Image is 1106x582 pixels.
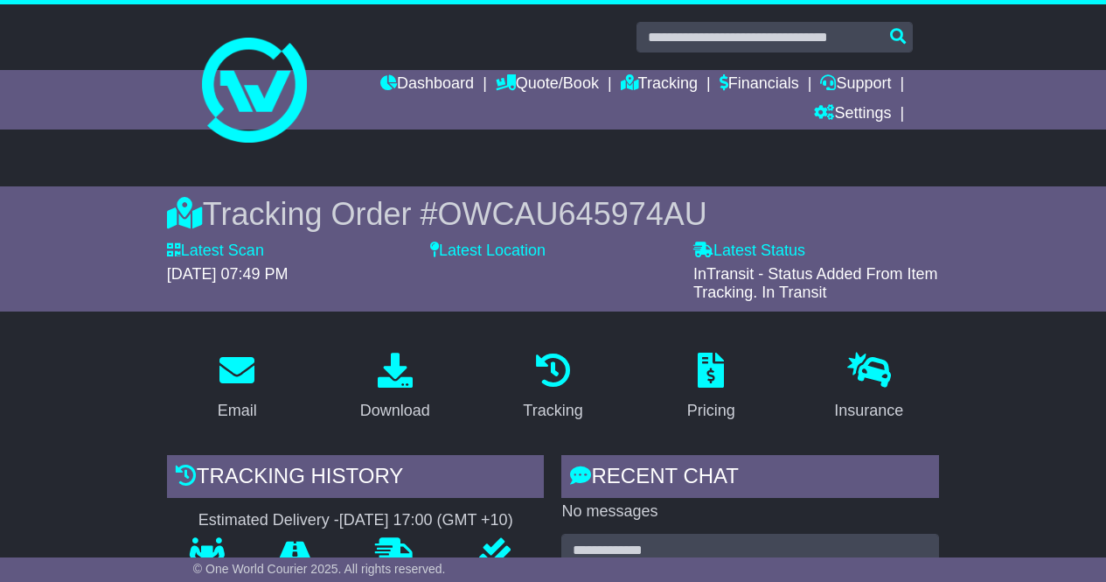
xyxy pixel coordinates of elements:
[167,511,545,530] div: Estimated Delivery -
[206,347,268,429] a: Email
[349,347,442,429] a: Download
[438,196,707,232] span: OWCAU645974AU
[687,399,735,423] div: Pricing
[360,399,430,423] div: Download
[167,242,264,261] label: Latest Scan
[511,347,594,429] a: Tracking
[561,502,939,522] p: No messages
[834,399,903,423] div: Insurance
[676,347,747,429] a: Pricing
[496,70,599,100] a: Quote/Book
[693,265,937,302] span: InTransit - Status Added From Item Tracking. In Transit
[339,511,513,530] div: [DATE] 17:00 (GMT +10)
[167,195,939,233] div: Tracking Order #
[621,70,698,100] a: Tracking
[218,399,257,423] div: Email
[193,562,446,576] span: © One World Courier 2025. All rights reserved.
[693,242,805,261] label: Latest Status
[823,347,915,429] a: Insurance
[167,265,289,283] span: [DATE] 07:49 PM
[820,70,891,100] a: Support
[167,455,545,502] div: Tracking history
[720,70,799,100] a: Financials
[814,100,891,130] a: Settings
[380,70,474,100] a: Dashboard
[430,242,546,261] label: Latest Location
[523,399,582,423] div: Tracking
[561,455,939,502] div: RECENT CHAT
